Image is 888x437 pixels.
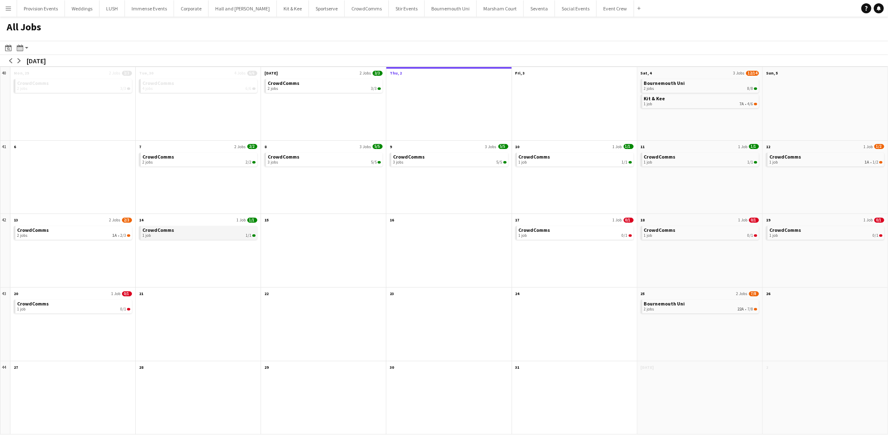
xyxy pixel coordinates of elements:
span: 26 [766,291,770,296]
span: 0/1 [747,233,753,238]
span: Sat, 4 [641,70,652,76]
div: • [17,233,130,238]
a: CrowdComms1 job0/1 [519,226,632,238]
a: CrowdComms1 job1/1 [519,153,632,165]
span: 2 jobs [644,307,654,312]
span: 1/1 [749,144,759,149]
span: 1 job [644,160,652,165]
span: 3/3 [120,86,126,91]
span: 3 Jobs [485,144,497,149]
span: 5/5 [373,144,383,149]
span: 15 [264,217,269,223]
span: 3 jobs [268,160,278,165]
span: Kit & Kee [644,95,665,102]
button: CrowdComms [345,0,389,17]
span: 1A [112,233,117,238]
span: Bournemouth Uni [644,300,685,307]
div: 42 [0,214,10,288]
button: Provision Events [17,0,65,17]
span: 0/1 [749,218,759,223]
span: 1 Job [738,217,747,223]
a: CrowdComms1 job0/1 [769,226,883,238]
span: 8/8 [754,87,757,90]
span: 20 [14,291,18,296]
button: Event Crew [597,0,634,17]
span: 5/5 [378,161,381,164]
span: [DATE] [264,70,278,76]
a: CrowdComms2 jobs3/3 [17,79,130,91]
span: 24 [515,291,520,296]
span: 18 [641,217,645,223]
div: 44 [0,361,10,435]
span: 12/14 [746,71,759,76]
span: 11 [641,144,645,149]
span: 1 Job [613,144,622,149]
a: CrowdComms2 jobs3/3 [268,79,381,91]
span: CrowdComms [769,227,801,233]
span: CrowdComms [769,154,801,160]
a: Kit & Kee1 job7A•4/6 [644,94,757,107]
span: CrowdComms [17,300,49,307]
button: Hall and [PERSON_NAME] [209,0,277,17]
span: 2 jobs [644,86,654,91]
span: 0/1 [127,308,130,310]
span: 2 Jobs [234,144,246,149]
div: 40 [0,67,10,141]
span: CrowdComms [644,227,676,233]
span: 1 job [769,160,778,165]
span: 2 Jobs [736,291,747,296]
span: 6/6 [247,71,257,76]
span: 0/1 [874,218,884,223]
span: 0/1 [122,291,132,296]
span: 3/3 [373,71,383,76]
a: CrowdComms2 jobs2/2 [142,153,256,165]
span: 23 [390,291,394,296]
button: Seventa [524,0,555,17]
span: 1 job [519,233,527,238]
span: 8 [264,144,266,149]
span: 1 Job [863,217,873,223]
span: 2 [766,365,768,370]
span: 4 jobs [142,86,153,91]
span: 1/1 [246,233,251,238]
span: 5/5 [503,161,507,164]
span: 25 [641,291,645,296]
span: 1/2 [873,160,878,165]
span: 1 job [769,233,778,238]
span: 0/1 [879,234,883,237]
span: 2/2 [252,161,256,164]
span: 3/3 [122,71,132,76]
span: 1/1 [622,160,628,165]
span: 1 job [644,233,652,238]
span: 3/3 [378,87,381,90]
a: CrowdComms3 jobs5/5 [393,153,506,165]
button: Bournemouth Uni [425,0,477,17]
button: Stir Events [389,0,425,17]
span: 8/8 [747,86,753,91]
span: 4/6 [747,102,753,107]
span: 14 [139,217,143,223]
span: Mon, 29 [14,70,29,76]
span: 1/2 [879,161,883,164]
a: CrowdComms1 job0/1 [17,300,130,312]
span: Bournemouth Uni [644,80,685,86]
span: 3 Jobs [733,70,744,76]
span: Sun, 5 [766,70,778,76]
span: 1/1 [252,234,256,237]
span: 3/3 [127,87,130,90]
span: 9 [390,144,392,149]
span: CrowdComms [142,154,174,160]
span: 2/2 [246,160,251,165]
span: 2/3 [122,218,132,223]
span: 29 [264,365,269,370]
a: CrowdComms1 job0/1 [644,226,757,238]
span: 7/8 [754,308,757,310]
button: Marsham Court [477,0,524,17]
span: 5/5 [497,160,502,165]
span: 1/1 [629,161,632,164]
span: 30 [390,365,394,370]
div: • [644,307,757,312]
span: CrowdComms [519,154,550,160]
button: LUSH [99,0,125,17]
span: CrowdComms [393,154,425,160]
